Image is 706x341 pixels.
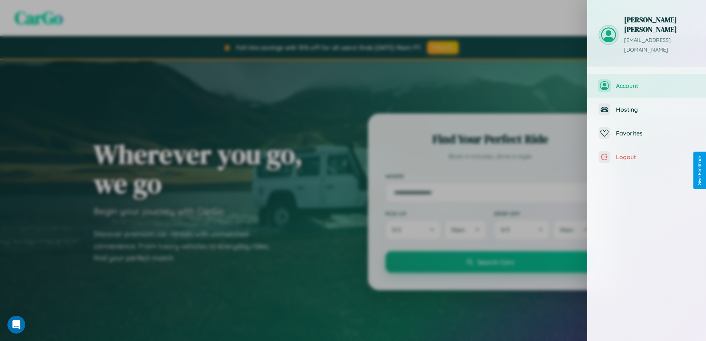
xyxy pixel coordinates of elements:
span: Logout [616,153,695,161]
h3: [PERSON_NAME] [PERSON_NAME] [624,15,695,34]
button: Account [587,74,706,98]
button: Hosting [587,98,706,121]
p: [EMAIL_ADDRESS][DOMAIN_NAME] [624,36,695,55]
button: Logout [587,145,706,169]
span: Account [616,82,695,89]
button: Favorites [587,121,706,145]
div: Open Intercom Messenger [7,316,25,334]
span: Favorites [616,129,695,137]
span: Hosting [616,106,695,113]
div: Give Feedback [697,155,702,186]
